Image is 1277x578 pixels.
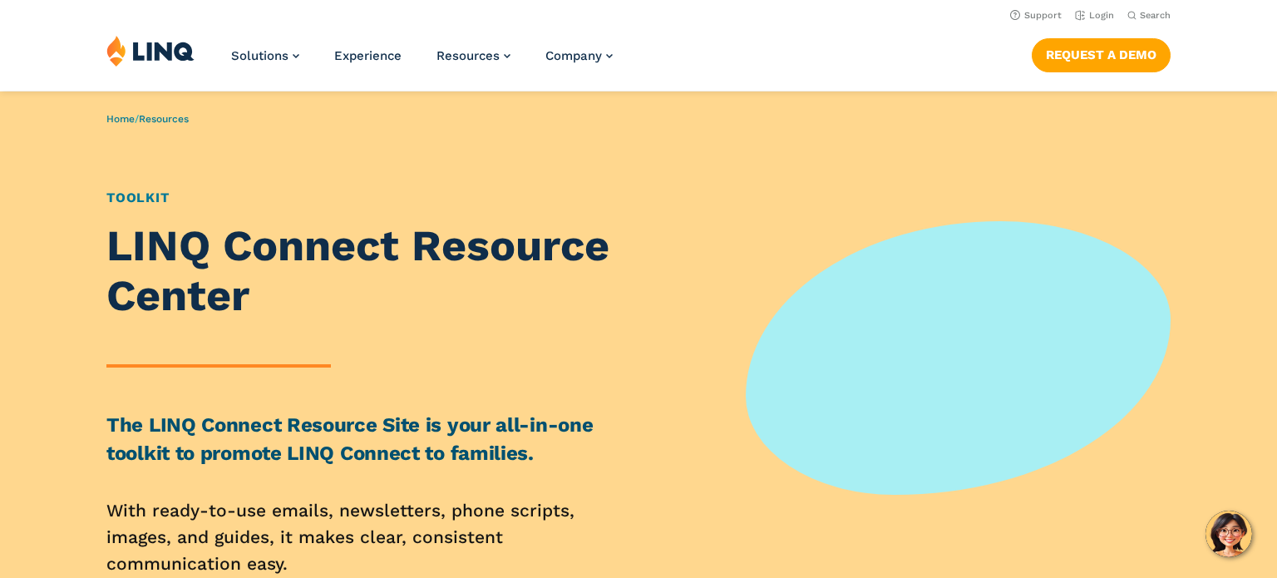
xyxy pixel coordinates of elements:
a: Home [106,113,135,125]
button: Hello, have a question? Let’s chat. [1206,511,1252,557]
a: Login [1075,10,1114,21]
a: Experience [334,48,402,63]
span: Company [545,48,602,63]
span: Resources [436,48,500,63]
span: Search [1140,10,1171,21]
a: Request a Demo [1032,38,1171,72]
nav: Primary Navigation [231,35,613,90]
a: Toolkit [106,190,170,205]
strong: The LINQ Connect Resource Site is your all-in-one toolkit to promote LINQ Connect to families. [106,413,593,465]
span: Solutions [231,48,288,63]
h1: LINQ Connect Resource Center [106,221,623,321]
a: Company [545,48,613,63]
a: Resources [436,48,510,63]
p: With ready-to-use emails, newsletters, phone scripts, images, and guides, it makes clear, consist... [106,497,623,577]
a: Solutions [231,48,299,63]
button: Open Search Bar [1127,9,1171,22]
a: Resources [139,113,189,125]
nav: Button Navigation [1032,35,1171,72]
img: LINQ | K‑12 Software [106,35,195,67]
span: / [106,113,189,125]
a: Support [1010,10,1062,21]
